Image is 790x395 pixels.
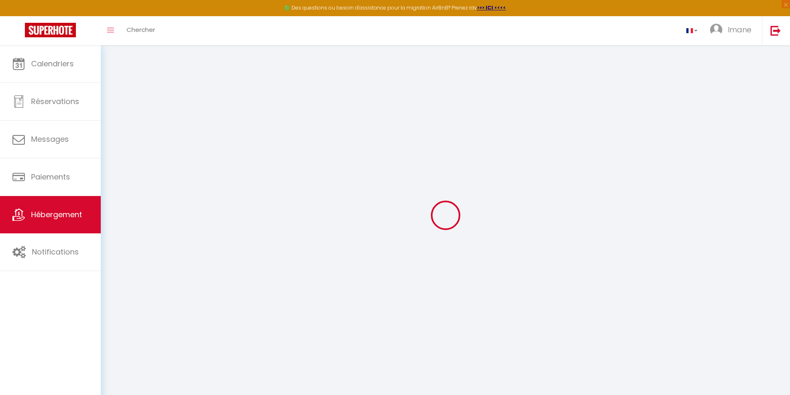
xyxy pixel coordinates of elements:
[31,134,69,144] span: Messages
[126,25,155,34] span: Chercher
[771,25,781,36] img: logout
[32,247,79,257] span: Notifications
[31,209,82,220] span: Hébergement
[710,24,722,36] img: ...
[25,23,76,37] img: Super Booking
[728,24,751,35] span: Imane
[31,96,79,107] span: Réservations
[31,58,74,69] span: Calendriers
[31,172,70,182] span: Paiements
[704,16,762,45] a: ... Imane
[120,16,161,45] a: Chercher
[477,4,506,11] a: >>> ICI <<<<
